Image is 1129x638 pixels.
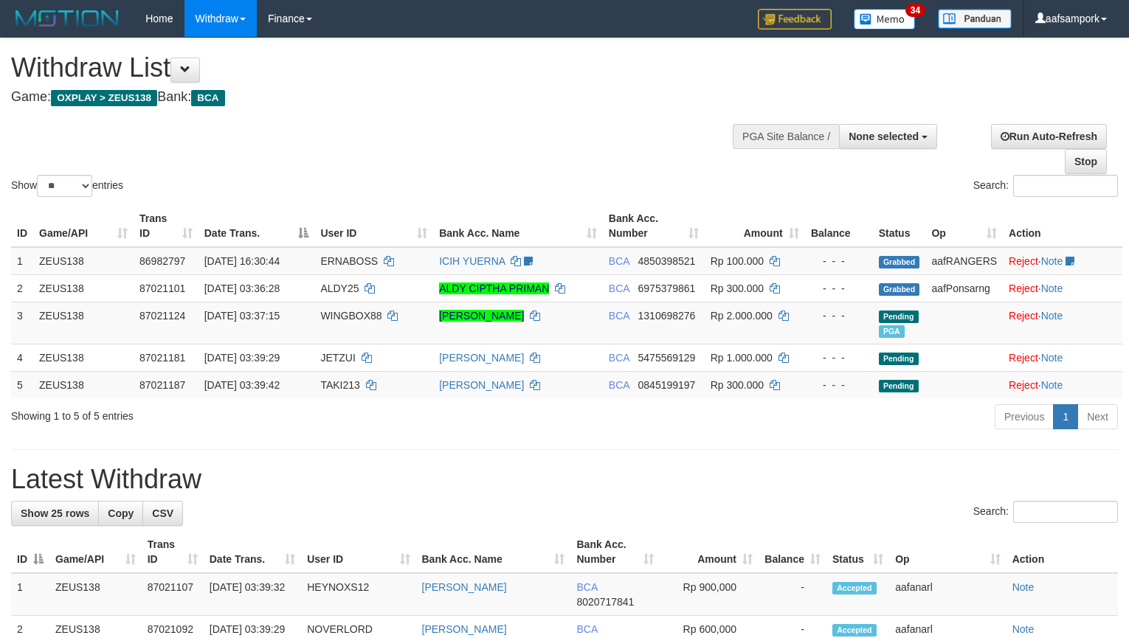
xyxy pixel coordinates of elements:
span: [DATE] 03:39:42 [204,379,280,391]
td: 2 [11,274,33,302]
span: Grabbed [879,256,920,268]
h1: Latest Withdraw [11,465,1118,494]
td: [DATE] 03:39:32 [204,573,301,616]
span: Copy 5475569129 to clipboard [638,352,696,364]
th: Amount: activate to sort column ascending [705,205,805,247]
td: ZEUS138 [33,247,134,275]
th: Date Trans.: activate to sort column ascending [204,531,301,573]
td: ZEUS138 [33,274,134,302]
th: Bank Acc. Name: activate to sort column ascending [433,205,603,247]
a: Next [1077,404,1118,429]
span: Copy 4850398521 to clipboard [638,255,696,267]
img: MOTION_logo.png [11,7,123,30]
a: [PERSON_NAME] [439,310,524,322]
span: 87021181 [139,352,185,364]
span: 87021124 [139,310,185,322]
td: · [1003,344,1122,371]
span: [DATE] 03:39:29 [204,352,280,364]
span: Rp 300.000 [711,379,764,391]
span: Pending [879,380,919,392]
a: Reject [1009,282,1038,294]
img: Feedback.jpg [758,9,832,30]
span: [DATE] 16:30:44 [204,255,280,267]
a: Show 25 rows [11,501,99,526]
th: ID: activate to sort column descending [11,531,49,573]
a: 1 [1053,404,1078,429]
span: Pending [879,353,919,365]
span: [DATE] 03:37:15 [204,310,280,322]
label: Search: [973,501,1118,523]
td: 1 [11,573,49,616]
span: BCA [609,255,629,267]
td: HEYNOXS12 [301,573,415,616]
a: [PERSON_NAME] [439,352,524,364]
a: Note [1041,379,1063,391]
td: ZEUS138 [33,371,134,398]
a: Reject [1009,379,1038,391]
a: Note [1012,623,1035,635]
td: · [1003,274,1122,302]
a: [PERSON_NAME] [439,379,524,391]
td: · [1003,302,1122,344]
td: 4 [11,344,33,371]
span: BCA [609,352,629,364]
div: - - - [811,378,867,392]
td: ZEUS138 [49,573,142,616]
span: WINGBOX88 [320,310,381,322]
td: ZEUS138 [33,302,134,344]
span: None selected [849,131,919,142]
div: PGA Site Balance / [733,124,839,149]
th: Op: activate to sort column ascending [925,205,1003,247]
span: Rp 1.000.000 [711,352,773,364]
a: Stop [1065,149,1107,174]
img: panduan.png [938,9,1012,29]
span: BCA [576,623,597,635]
th: Bank Acc. Name: activate to sort column ascending [416,531,571,573]
a: ICIH YUERNA [439,255,505,267]
span: Accepted [832,624,877,637]
span: Show 25 rows [21,507,89,519]
span: 87021101 [139,282,185,294]
th: Trans ID: activate to sort column ascending [134,205,198,247]
span: TAKI213 [320,379,359,391]
span: Rp 300.000 [711,282,764,294]
th: Date Trans.: activate to sort column descending [198,205,315,247]
a: Run Auto-Refresh [991,124,1107,149]
a: Note [1041,282,1063,294]
span: Copy 6975379861 to clipboard [638,282,696,294]
a: Note [1012,581,1035,593]
span: CSV [152,507,173,519]
div: - - - [811,350,867,365]
th: Status: activate to sort column ascending [826,531,889,573]
span: BCA [609,282,629,294]
th: User ID: activate to sort column ascending [314,205,433,247]
th: Bank Acc. Number: activate to sort column ascending [603,205,705,247]
a: Note [1041,352,1063,364]
th: Op: activate to sort column ascending [889,531,1006,573]
input: Search: [1013,501,1118,523]
span: BCA [576,581,597,593]
span: Copy 0845199197 to clipboard [638,379,696,391]
a: Copy [98,501,143,526]
th: Action [1007,531,1118,573]
td: aafRANGERS [925,247,1003,275]
span: Copy [108,507,134,519]
th: Trans ID: activate to sort column ascending [142,531,204,573]
h4: Game: Bank: [11,90,738,105]
a: Previous [995,404,1054,429]
span: Grabbed [879,283,920,296]
span: 86982797 [139,255,185,267]
th: Bank Acc. Number: activate to sort column ascending [570,531,660,573]
button: None selected [839,124,937,149]
a: CSV [142,501,183,526]
td: ZEUS138 [33,344,134,371]
td: - [759,573,826,616]
span: Accepted [832,582,877,594]
span: 87021187 [139,379,185,391]
input: Search: [1013,175,1118,197]
span: Copy 8020717841 to clipboard [576,596,634,608]
td: · [1003,247,1122,275]
span: Pending [879,311,919,323]
span: BCA [609,379,629,391]
img: Button%20Memo.svg [854,9,916,30]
